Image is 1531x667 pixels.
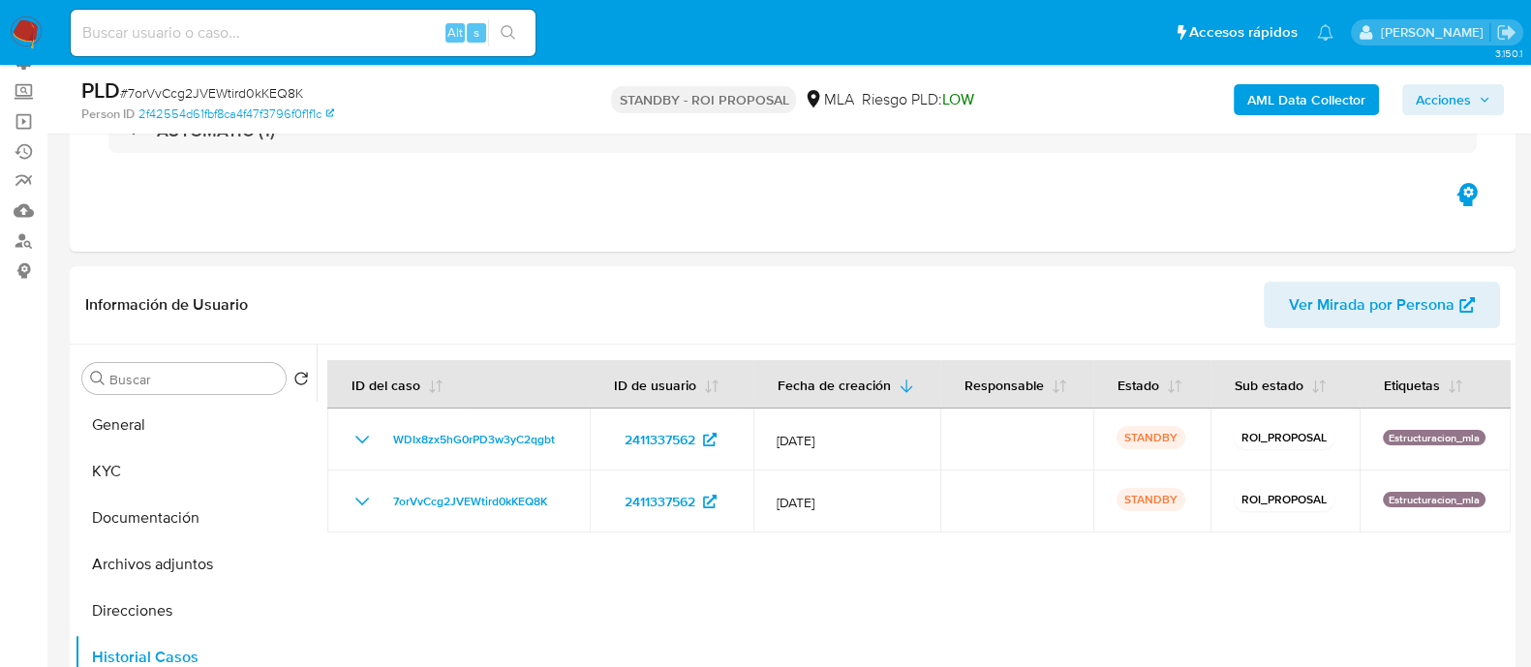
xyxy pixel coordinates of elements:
b: Person ID [81,106,135,123]
span: # 7orVvCcg2JVEWtird0kKEQ8K [120,83,303,103]
a: Notificaciones [1317,24,1333,41]
button: General [75,402,317,448]
div: MLA [804,89,853,110]
b: AML Data Collector [1247,84,1365,115]
button: Ver Mirada por Persona [1264,282,1500,328]
button: Acciones [1402,84,1504,115]
span: Ver Mirada por Persona [1289,282,1454,328]
span: Riesgo PLD: [861,89,973,110]
button: Archivos adjuntos [75,541,317,588]
button: Buscar [90,371,106,386]
span: 3.150.1 [1494,45,1521,61]
a: Salir [1496,22,1516,43]
span: Alt [447,23,463,42]
input: Buscar usuario o caso... [71,20,536,45]
button: Documentación [75,495,317,541]
b: PLD [81,75,120,106]
span: LOW [941,88,973,110]
h1: Información de Usuario [85,295,248,315]
button: Direcciones [75,588,317,634]
button: Volver al orden por defecto [293,371,309,392]
button: AML Data Collector [1234,84,1379,115]
p: leandro.caroprese@mercadolibre.com [1380,23,1489,42]
h3: AUTOMATIC (1) [157,120,275,141]
span: Accesos rápidos [1189,22,1298,43]
input: Buscar [109,371,278,388]
p: STANDBY - ROI PROPOSAL [611,86,796,113]
a: 2f42554d61fbf8ca4f47f3796f0f1f1c [138,106,334,123]
button: search-icon [488,19,528,46]
button: KYC [75,448,317,495]
span: Acciones [1416,84,1471,115]
span: s [474,23,479,42]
